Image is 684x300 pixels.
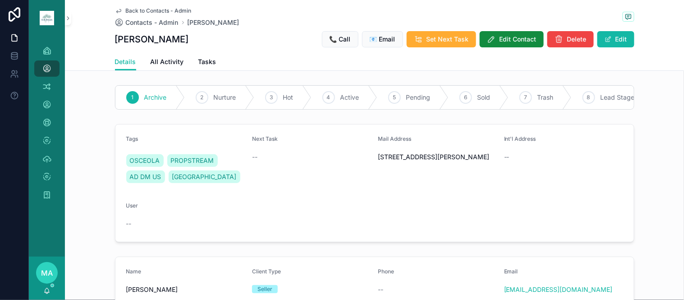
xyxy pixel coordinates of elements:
[151,54,184,72] a: All Activity
[257,285,272,293] div: Seller
[406,93,431,102] span: Pending
[378,135,412,142] span: Mail Address
[131,94,133,101] span: 1
[200,94,203,101] span: 2
[504,268,518,275] span: Email
[169,171,240,183] a: [GEOGRAPHIC_DATA]
[597,31,634,47] button: Edit
[587,94,590,101] span: 8
[144,93,167,102] span: Archive
[327,94,331,101] span: 4
[115,7,192,14] a: Back to Contacts - Admin
[126,202,138,209] span: User
[270,94,273,101] span: 3
[126,285,245,294] span: [PERSON_NAME]
[126,7,192,14] span: Back to Contacts - Admin
[41,268,53,278] span: MA
[480,31,544,47] button: Edit Contact
[370,35,395,44] span: 📧 Email
[504,135,536,142] span: Int'l Address
[252,152,257,162] span: --
[340,93,359,102] span: Active
[322,31,358,47] button: 📞 Call
[115,33,189,46] h1: [PERSON_NAME]
[427,35,469,44] span: Set Next Task
[524,94,527,101] span: 7
[126,219,132,228] span: --
[115,54,136,71] a: Details
[171,156,214,165] span: PROPSTREAM
[115,57,136,66] span: Details
[567,35,587,44] span: Delete
[601,93,635,102] span: Lead Stage
[126,18,179,27] span: Contacts - Admin
[151,57,184,66] span: All Activity
[393,94,396,101] span: 5
[130,156,160,165] span: OSCEOLA
[198,54,216,72] a: Tasks
[126,171,165,183] a: AD DM US
[252,135,278,142] span: Next Task
[378,268,395,275] span: Phone
[477,93,491,102] span: Sold
[198,57,216,66] span: Tasks
[188,18,239,27] a: [PERSON_NAME]
[126,135,138,142] span: Tags
[407,31,476,47] button: Set Next Task
[40,11,54,25] img: App logo
[126,268,142,275] span: Name
[29,36,65,215] div: scrollable content
[167,154,218,167] a: PROPSTREAM
[504,285,613,294] a: [EMAIL_ADDRESS][DOMAIN_NAME]
[378,152,497,162] span: [STREET_ADDRESS][PERSON_NAME]
[130,172,161,181] span: AD DM US
[115,18,179,27] a: Contacts - Admin
[362,31,403,47] button: 📧 Email
[330,35,351,44] span: 📞 Call
[214,93,236,102] span: Nurture
[283,93,294,102] span: Hot
[547,31,594,47] button: Delete
[126,154,164,167] a: OSCEOLA
[252,268,281,275] span: Client Type
[504,152,510,162] span: --
[172,172,237,181] span: [GEOGRAPHIC_DATA]
[378,285,384,294] span: --
[500,35,537,44] span: Edit Contact
[464,94,467,101] span: 6
[537,93,554,102] span: Trash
